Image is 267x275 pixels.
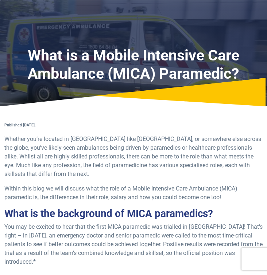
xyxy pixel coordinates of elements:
p: Within this blog we will discuss what the role of a Mobile Intensive Care Ambulance (MICA) parame... [4,184,263,202]
h2: What is the background of MICA paramedics? [4,208,263,220]
p: You may be excited to hear that the first MICA paramedic was trialled in [GEOGRAPHIC_DATA]! That’... [4,223,263,266]
h1: What is a Mobile Intensive Care Ambulance (MICA) Paramedic? [4,47,263,83]
p: Whether you’re located in [GEOGRAPHIC_DATA] like [GEOGRAPHIC_DATA], or somewhere else across the ... [4,135,263,178]
span: Published [DATE]. [4,123,36,127]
